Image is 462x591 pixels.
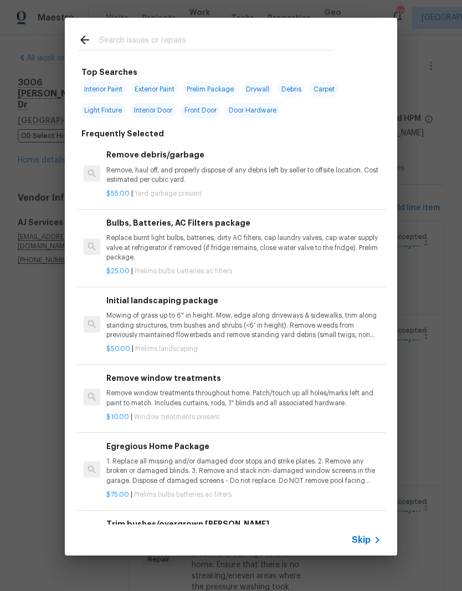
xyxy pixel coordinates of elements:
p: Remove window treatments throughout home. Patch/touch up all holes/marks left and paint to match.... [106,389,381,407]
span: Window treatments present [134,414,220,420]
p: 1. Replace all missing and/or damaged door stops and strike plates. 2. Remove any broken or damag... [106,457,381,485]
p: Replace burnt light bulbs, batteries, dirty AC filters, cap laundry valves, cap water supply valv... [106,233,381,262]
p: | [106,267,381,276]
h6: Trim bushes/overgrown [PERSON_NAME] [106,518,381,530]
span: Front Door [181,103,220,118]
p: | [106,344,381,354]
span: $55.00 [106,190,130,197]
h6: Remove window treatments [106,372,381,384]
p: | [106,490,381,500]
span: Drywall [243,81,273,97]
span: Skip [352,534,371,546]
span: Prelims bulbs batteries ac filters [135,268,232,274]
span: Prelims landscaping [135,345,198,352]
p: Remove, haul off, and properly dispose of any debris left by seller to offsite location. Cost est... [106,166,381,185]
span: $50.00 [106,345,130,352]
p: | [106,189,381,198]
h6: Bulbs, Batteries, AC Filters package [106,217,381,229]
span: Door Hardware [225,103,280,118]
h6: Initial landscaping package [106,294,381,307]
span: Carpet [310,81,338,97]
span: Light Fixture [81,103,125,118]
span: Interior Door [131,103,176,118]
p: | [106,412,381,422]
span: Exterior Paint [131,81,178,97]
span: Yard garbage present [135,190,202,197]
span: Interior Paint [81,81,126,97]
span: $75.00 [106,491,129,498]
span: Prelims bulbs batteries ac filters [134,491,232,498]
span: $25.00 [106,268,130,274]
span: Prelim Package [183,81,237,97]
h6: Egregious Home Package [106,440,381,452]
h6: Remove debris/garbage [106,149,381,161]
p: Mowing of grass up to 6" in height. Mow, edge along driveways & sidewalks, trim along standing st... [106,311,381,339]
input: Search issues or repairs [99,33,334,50]
h6: Frequently Selected [81,128,164,140]
span: Debris [278,81,305,97]
span: $10.00 [106,414,129,420]
h6: Top Searches [81,66,137,78]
